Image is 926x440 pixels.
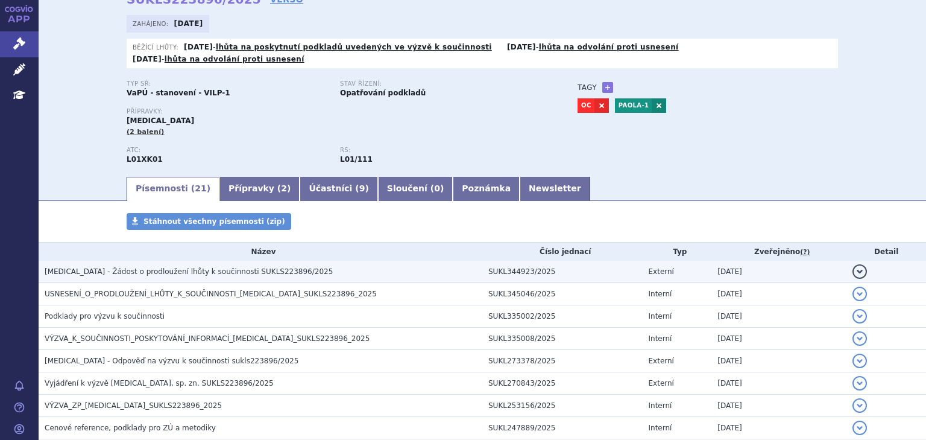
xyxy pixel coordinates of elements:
[45,312,165,320] span: Podklady pro výzvu k součinnosti
[852,309,867,324] button: detail
[507,43,536,51] strong: [DATE]
[300,177,377,201] a: Účastníci (9)
[482,327,643,349] td: SUKL335008/2025
[643,243,712,261] th: Typ
[852,287,867,301] button: detail
[133,19,171,28] span: Zahájeno:
[482,261,643,283] td: SUKL344923/2025
[649,379,674,387] span: Externí
[127,80,328,88] p: Typ SŘ:
[45,334,370,343] span: VÝZVA_K_SOUČINNOSTI_POSKYTOVÁNÍ_INFORMACÍ_LYNPARZA_SUKLS223896_2025
[852,421,867,435] button: detail
[165,55,304,63] a: lhůta na odvolání proti usnesení
[711,327,846,349] td: [DATE]
[649,357,674,365] span: Externí
[800,248,810,257] abbr: (?)
[482,394,643,416] td: SUKL253156/2025
[45,290,377,298] span: USNESENÍ_O_PRODLOUŽENÍ_LHŮTY_K_SOUČINNOSTI_LYNPARZA_SUKLS223896_2025
[216,43,492,51] a: lhůta na poskytnutí podkladů uvedených ve výzvě k součinnosti
[340,147,541,154] p: RS:
[482,243,643,261] th: Číslo jednací
[711,243,846,261] th: Zveřejněno
[615,98,652,113] a: PAOLA-1
[127,155,163,164] strong: OLAPARIB
[507,42,679,52] p: -
[482,372,643,394] td: SUKL270843/2025
[340,89,426,97] strong: Opatřování podkladů
[649,401,672,410] span: Interní
[846,243,926,261] th: Detail
[45,267,333,276] span: LYNPARZA - Žádost o prodloužení lhůty k součinnosti SUKLS223896/2025
[174,19,203,28] strong: [DATE]
[852,376,867,391] button: detail
[711,394,846,416] td: [DATE]
[711,261,846,283] td: [DATE]
[127,128,165,136] span: (2 balení)
[133,54,304,64] p: -
[482,282,643,305] td: SUKL345046/2025
[143,217,285,226] span: Stáhnout všechny písemnosti (zip)
[127,89,230,97] strong: VaPÚ - stanovení - VILP-1
[127,213,291,230] a: Stáhnout všechny písemnosti (zip)
[39,243,482,261] th: Název
[649,312,672,320] span: Interní
[127,108,553,115] p: Přípravky:
[649,290,672,298] span: Interní
[852,264,867,279] button: detail
[127,116,194,125] span: [MEDICAL_DATA]
[852,354,867,368] button: detail
[133,55,162,63] strong: [DATE]
[45,379,274,387] span: Vyjádření k výzvě LYNPARZA, sp. zn. SUKLS223896/2025
[45,357,298,365] span: LYNPARZA - Odpověď na výzvu k součinnosti sukls223896/2025
[195,183,206,193] span: 21
[711,372,846,394] td: [DATE]
[482,416,643,439] td: SUKL247889/2025
[649,334,672,343] span: Interní
[340,80,541,88] p: Stav řízení:
[482,349,643,372] td: SUKL273378/2025
[520,177,590,201] a: Newsletter
[184,42,492,52] p: -
[711,305,846,327] td: [DATE]
[649,424,672,432] span: Interní
[482,305,643,327] td: SUKL335002/2025
[711,416,846,439] td: [DATE]
[852,331,867,346] button: detail
[127,147,328,154] p: ATC:
[219,177,300,201] a: Přípravky (2)
[127,177,219,201] a: Písemnosti (21)
[711,349,846,372] td: [DATE]
[378,177,453,201] a: Sloučení (0)
[45,401,222,410] span: VÝZVA_ZP_LYNPARZA_SUKLS223896_2025
[453,177,520,201] a: Poznámka
[133,42,181,52] span: Běžící lhůty:
[649,267,674,276] span: Externí
[602,82,613,93] a: +
[852,398,867,413] button: detail
[359,183,365,193] span: 9
[340,155,373,164] strong: olaparib tbl.
[281,183,287,193] span: 2
[45,424,216,432] span: Cenové reference, podklady pro ZÚ a metodiky
[711,282,846,305] td: [DATE]
[184,43,213,51] strong: [DATE]
[578,80,597,95] h3: Tagy
[539,43,679,51] a: lhůta na odvolání proti usnesení
[434,183,440,193] span: 0
[578,98,594,113] a: OC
